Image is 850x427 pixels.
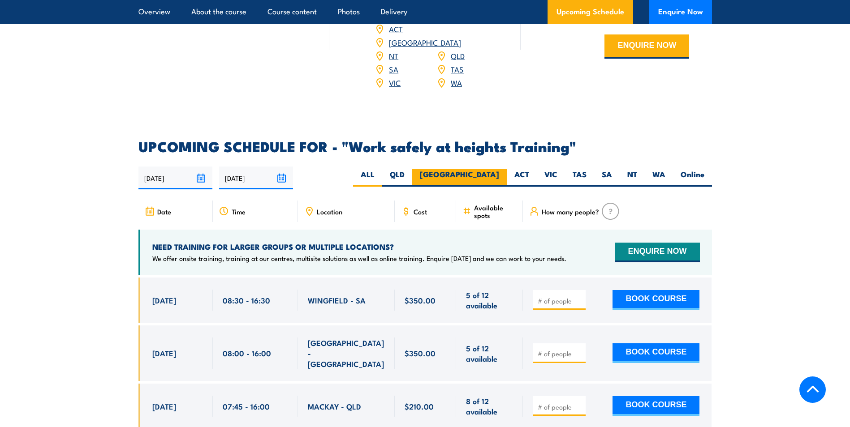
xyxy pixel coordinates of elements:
input: From date [138,167,212,189]
input: # of people [538,349,582,358]
a: QLD [451,50,465,61]
span: 08:30 - 16:30 [223,295,270,305]
label: ALL [353,169,382,187]
span: 5 of 12 available [466,290,513,311]
span: $350.00 [405,295,436,305]
a: SA [389,64,398,74]
span: [DATE] [152,401,176,411]
span: Cost [414,208,427,215]
a: ACT [389,23,403,34]
label: TAS [565,169,594,187]
span: $210.00 [405,401,434,411]
button: ENQUIRE NOW [615,243,699,262]
label: QLD [382,169,412,187]
button: BOOK COURSE [613,343,699,363]
label: ACT [507,169,537,187]
h4: NEED TRAINING FOR LARGER GROUPS OR MULTIPLE LOCATIONS? [152,242,566,252]
label: [GEOGRAPHIC_DATA] [412,169,507,187]
input: # of people [538,296,582,305]
label: VIC [537,169,565,187]
span: [DATE] [152,348,176,358]
span: [GEOGRAPHIC_DATA] - [GEOGRAPHIC_DATA] [308,337,385,369]
label: NT [620,169,645,187]
a: NT [389,50,398,61]
input: # of people [538,402,582,411]
span: Location [317,208,342,215]
input: To date [219,167,293,189]
span: Time [232,208,246,215]
span: 07:45 - 16:00 [223,401,270,411]
label: WA [645,169,673,187]
a: TAS [451,64,464,74]
label: SA [594,169,620,187]
span: 8 of 12 available [466,396,513,417]
a: WA [451,77,462,88]
span: Date [157,208,171,215]
button: BOOK COURSE [613,290,699,310]
span: MACKAY - QLD [308,401,361,411]
label: Online [673,169,712,187]
p: We offer onsite training, training at our centres, multisite solutions as well as online training... [152,254,566,263]
button: BOOK COURSE [613,396,699,416]
button: ENQUIRE NOW [604,34,689,59]
a: VIC [389,77,401,88]
span: WINGFIELD - SA [308,295,366,305]
h2: UPCOMING SCHEDULE FOR - "Work safely at heights Training" [138,140,712,152]
span: How many people? [542,208,599,215]
span: [DATE] [152,295,176,305]
span: $350.00 [405,348,436,358]
a: [GEOGRAPHIC_DATA] [389,37,461,47]
span: 5 of 12 available [466,343,513,364]
span: Available spots [474,204,517,219]
span: 08:00 - 16:00 [223,348,271,358]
